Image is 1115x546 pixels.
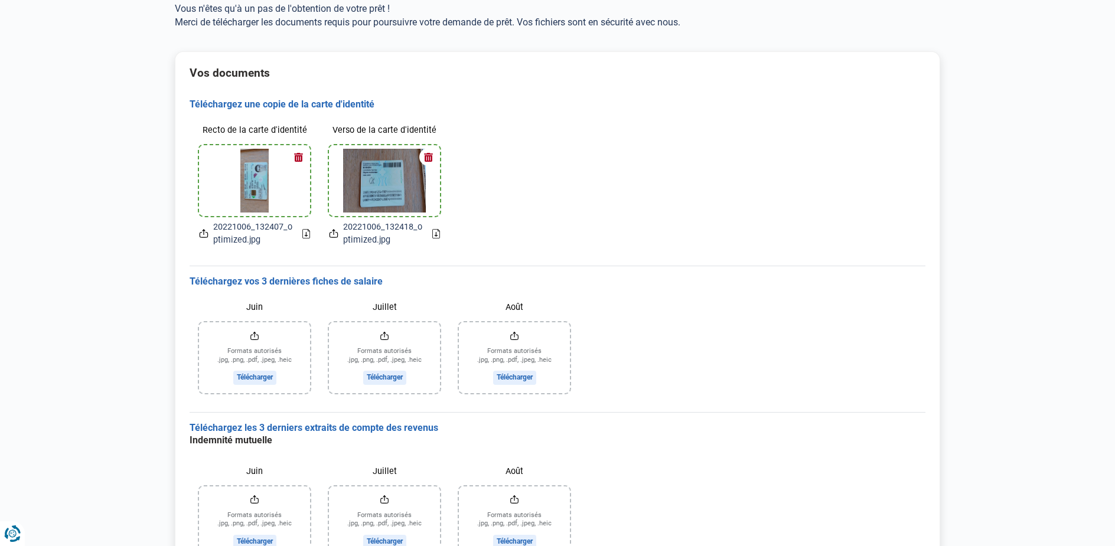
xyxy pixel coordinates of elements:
img: idCard1File [240,149,269,212]
h3: Téléchargez vos 3 dernières fiches de salaire [190,276,925,288]
label: Juillet [329,461,440,482]
span: 20221006_132407_optimized.jpg [213,221,293,246]
label: Verso de la carte d'identité [329,120,440,140]
a: Download [432,229,440,238]
label: Août [459,297,570,318]
p: Vous n'êtes qu'à un pas de l'obtention de votre prêt ! [175,3,940,14]
label: Août [459,461,570,482]
img: idCard2File [343,149,426,212]
label: Recto de la carte d'identité [199,120,310,140]
label: Juin [199,461,310,482]
a: Download [302,229,310,238]
label: Juillet [329,297,440,318]
p: Merci de télécharger les documents requis pour poursuivre votre demande de prêt. Vos fichiers son... [175,17,940,28]
span: 20221006_132418_optimized.jpg [343,221,423,246]
h3: Téléchargez une copie de la carte d'identité [190,99,925,111]
label: Juin [199,297,310,318]
div: Indemnité mutuelle [190,434,579,447]
h3: Téléchargez les 3 derniers extraits de compte des revenus [190,422,925,434]
h2: Vos documents [190,66,925,80]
